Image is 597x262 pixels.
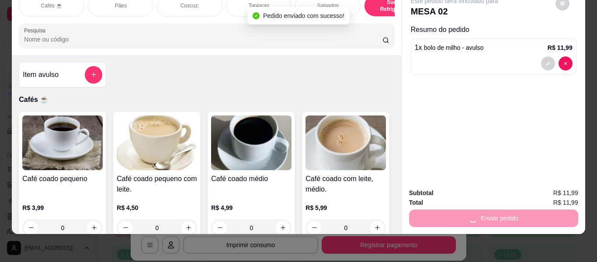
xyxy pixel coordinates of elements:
strong: Subtotal [409,189,434,196]
img: product-image [211,115,292,170]
button: increase-product-quantity [181,221,195,235]
span: bolo de milho - avulso [424,44,483,51]
p: Salgados [317,2,339,9]
p: Pães [115,2,127,9]
button: decrease-product-quantity [307,221,321,235]
p: MESA 02 [411,5,498,17]
p: R$ 5,99 [305,203,386,212]
p: Cafés ☕ [19,94,394,105]
button: increase-product-quantity [87,221,101,235]
p: Cafés ☕ [41,2,62,9]
img: product-image [305,115,386,170]
button: add-separate-item [85,66,102,84]
strong: Total [409,199,423,206]
span: Pedido enviado com sucesso! [263,12,344,19]
h4: Café coado médio [211,174,292,184]
h4: Café coado com leite, médio. [305,174,386,195]
span: R$ 11,99 [553,188,578,198]
button: increase-product-quantity [276,221,290,235]
h4: Café coado pequeno [22,174,103,184]
h4: Café coado pequeno com leite. [117,174,197,195]
input: Pesquisa [24,35,382,44]
button: increase-product-quantity [370,221,384,235]
p: R$ 4,99 [211,203,292,212]
button: decrease-product-quantity [213,221,227,235]
p: R$ 11,99 [548,43,573,52]
p: R$ 3,99 [22,203,103,212]
span: R$ 11,99 [553,198,578,207]
img: product-image [22,115,103,170]
span: check-circle [253,12,260,19]
button: decrease-product-quantity [559,56,573,70]
p: Resumo do pedido [411,24,576,35]
label: Pesquisa [24,27,49,34]
p: Tapiocas [249,2,269,9]
p: 1 x [415,42,484,53]
h4: Item avulso [23,70,59,80]
p: Cuscuz. [180,2,199,9]
p: R$ 4,50 [117,203,197,212]
img: product-image [117,115,197,170]
button: decrease-product-quantity [541,56,555,70]
button: decrease-product-quantity [118,221,132,235]
button: decrease-product-quantity [24,221,38,235]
